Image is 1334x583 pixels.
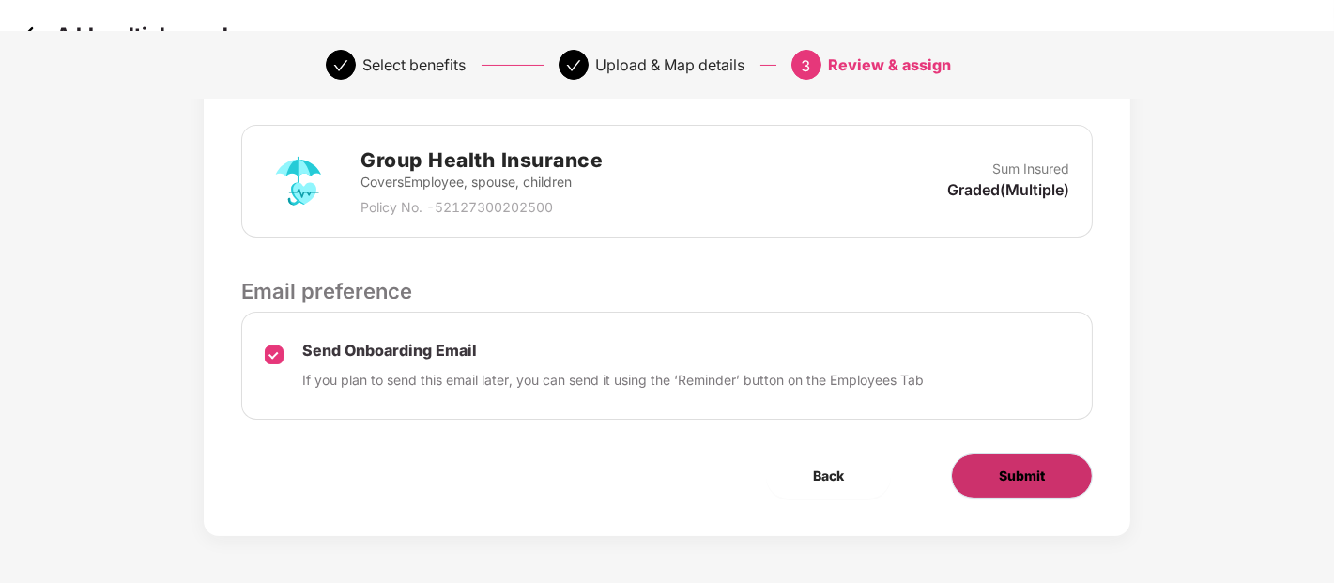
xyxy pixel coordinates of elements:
div: Select benefits [363,50,467,80]
h2: Group Health Insurance [360,145,603,176]
span: check [333,58,348,73]
div: Review & assign [829,50,952,80]
p: Email preference [241,275,1093,307]
p: Send Onboarding Email [302,341,924,361]
p: If you plan to send this email later, you can send it using the ‘Reminder’ button on the Employee... [302,370,924,391]
button: Submit [951,453,1093,499]
p: Sum Insured [992,159,1069,179]
span: 3 [802,56,811,75]
p: Policy No. - 52127300202500 [360,197,603,218]
span: check [566,58,581,73]
img: svg+xml;base64,PHN2ZyB4bWxucz0iaHR0cDovL3d3dy53My5vcmcvMjAwMC9zdmciIHdpZHRoPSIzMCIgaGVpZ2h0PSIzMC... [19,20,47,48]
div: Upload & Map details [596,50,745,80]
p: Graded(Multiple) [947,179,1069,200]
button: Back [766,453,891,499]
span: Back [813,466,844,486]
img: svg+xml;base64,PHN2ZyB4bWxucz0iaHR0cDovL3d3dy53My5vcmcvMjAwMC9zdmciIHdpZHRoPSI3MiIgaGVpZ2h0PSI3Mi... [265,147,332,215]
p: Covers Employee, spouse, children [360,172,603,192]
span: Submit [999,466,1045,486]
p: Add multiple employees [56,23,284,46]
